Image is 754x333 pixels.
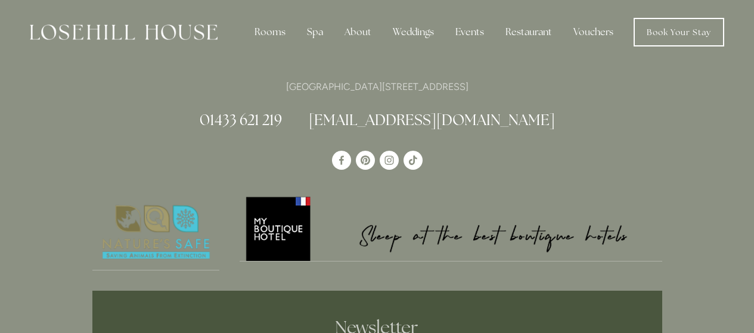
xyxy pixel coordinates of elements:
[200,110,282,129] a: 01433 621 219
[92,79,662,95] p: [GEOGRAPHIC_DATA][STREET_ADDRESS]
[240,195,662,261] img: My Boutique Hotel - Logo
[356,151,375,170] a: Pinterest
[332,151,351,170] a: Losehill House Hotel & Spa
[383,20,443,44] div: Weddings
[309,110,555,129] a: [EMAIL_ADDRESS][DOMAIN_NAME]
[297,20,333,44] div: Spa
[446,20,494,44] div: Events
[496,20,561,44] div: Restaurant
[92,195,220,270] a: Nature's Safe - Logo
[380,151,399,170] a: Instagram
[245,20,295,44] div: Rooms
[404,151,423,170] a: TikTok
[30,24,218,40] img: Losehill House
[335,20,381,44] div: About
[564,20,623,44] a: Vouchers
[240,195,662,262] a: My Boutique Hotel - Logo
[634,18,724,46] a: Book Your Stay
[92,195,220,270] img: Nature's Safe - Logo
